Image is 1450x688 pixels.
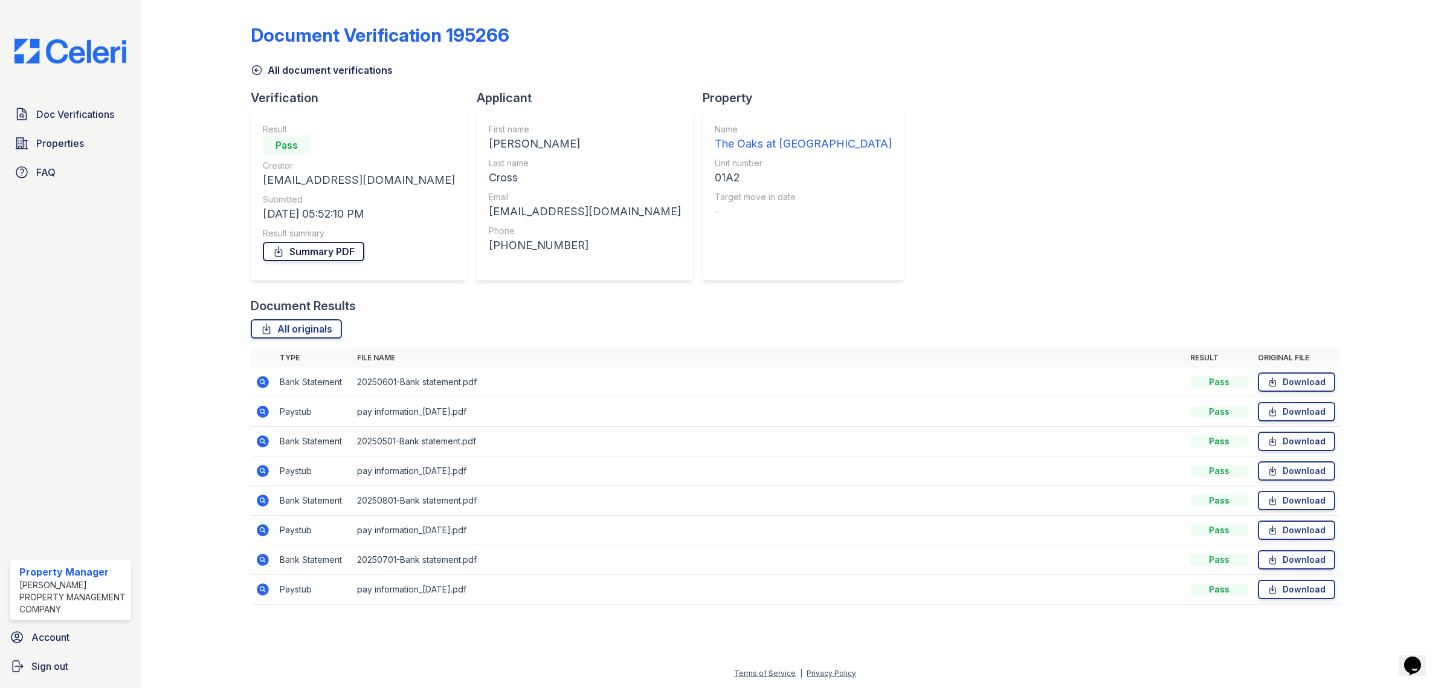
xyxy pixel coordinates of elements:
[1258,521,1335,540] a: Download
[275,545,352,575] td: Bank Statement
[1258,461,1335,481] a: Download
[263,227,455,239] div: Result summary
[352,456,1185,486] td: pay information_[DATE].pdf
[352,575,1185,605] td: pay information_[DATE].pdf
[715,123,892,135] div: Name
[31,630,69,644] span: Account
[10,160,131,184] a: FAQ
[352,486,1185,516] td: 20250801-Bank statement.pdf
[5,654,136,678] a: Sign out
[1253,348,1340,368] th: Original file
[477,89,703,106] div: Applicant
[36,165,56,180] span: FAQ
[352,397,1185,427] td: pay information_[DATE].pdf
[275,486,352,516] td: Bank Statement
[1258,432,1335,451] a: Download
[489,135,681,152] div: [PERSON_NAME]
[715,169,892,186] div: 01A2
[489,169,681,186] div: Cross
[352,427,1185,456] td: 20250501-Bank statement.pdf
[251,319,342,339] a: All originals
[275,397,352,427] td: Paystub
[251,297,356,314] div: Document Results
[5,39,136,63] img: CE_Logo_Blue-a8612792a0a2168367f1c8372b55b34899dd931a85d93a1a3d3e32e68fde9ad4.png
[489,123,681,135] div: First name
[1190,495,1248,507] div: Pass
[489,157,681,169] div: Last name
[800,669,802,678] div: |
[251,89,477,106] div: Verification
[1258,550,1335,570] a: Download
[10,131,131,155] a: Properties
[251,24,509,46] div: Document Verification 195266
[36,107,114,122] span: Doc Verifications
[19,565,126,579] div: Property Manager
[275,516,352,545] td: Paystub
[263,172,455,189] div: [EMAIL_ADDRESS][DOMAIN_NAME]
[1190,465,1248,477] div: Pass
[352,348,1185,368] th: File name
[263,242,364,261] a: Summary PDF
[1258,580,1335,599] a: Download
[275,427,352,456] td: Bank Statement
[275,456,352,486] td: Paystub
[807,669,856,678] a: Privacy Policy
[715,123,892,152] a: Name The Oaks at [GEOGRAPHIC_DATA]
[251,63,393,77] a: All document verifications
[715,135,892,152] div: The Oaks at [GEOGRAPHIC_DATA]
[734,669,796,678] a: Terms of Service
[352,368,1185,397] td: 20250601-Bank statement.pdf
[10,102,131,126] a: Doc Verifications
[1190,406,1248,418] div: Pass
[263,123,455,135] div: Result
[263,160,455,172] div: Creator
[275,348,352,368] th: Type
[263,206,455,222] div: [DATE] 05:52:10 PM
[1190,554,1248,566] div: Pass
[1185,348,1253,368] th: Result
[5,625,136,649] a: Account
[1190,435,1248,447] div: Pass
[1190,524,1248,536] div: Pass
[352,516,1185,545] td: pay information_[DATE].pdf
[1190,376,1248,388] div: Pass
[715,157,892,169] div: Unit number
[36,136,84,151] span: Properties
[715,191,892,203] div: Target move in date
[715,203,892,220] div: -
[1258,402,1335,421] a: Download
[275,575,352,605] td: Paystub
[1190,583,1248,596] div: Pass
[352,545,1185,575] td: 20250701-Bank statement.pdf
[489,203,681,220] div: [EMAIL_ADDRESS][DOMAIN_NAME]
[275,368,352,397] td: Bank Statement
[263,135,311,155] div: Pass
[1258,372,1335,392] a: Download
[489,191,681,203] div: Email
[489,225,681,237] div: Phone
[703,89,913,106] div: Property
[19,579,126,615] div: [PERSON_NAME] Property Management Company
[263,193,455,206] div: Submitted
[489,237,681,254] div: [PHONE_NUMBER]
[31,659,68,673] span: Sign out
[1399,640,1438,676] iframe: chat widget
[1258,491,1335,510] a: Download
